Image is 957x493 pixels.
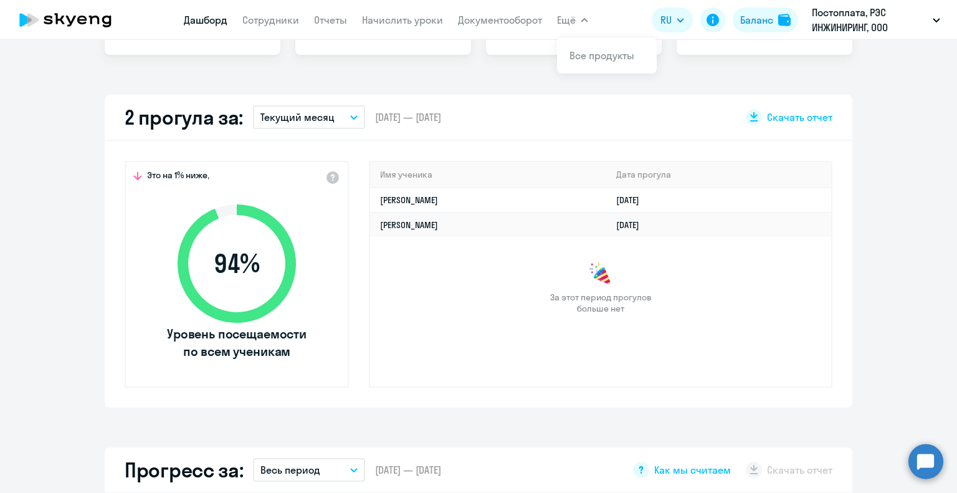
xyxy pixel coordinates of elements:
a: Документооборот [458,14,542,26]
button: Текущий месяц [253,105,365,129]
h2: 2 прогула за: [125,105,243,130]
span: Как мы считаем [654,463,731,477]
div: Баланс [740,12,773,27]
span: RU [660,12,672,27]
span: [DATE] — [DATE] [375,463,441,477]
p: Весь период [260,462,320,477]
p: Постоплата, РЭС ИНЖИНИРИНГ, ООО [812,5,928,35]
span: За этот период прогулов больше нет [548,292,653,314]
span: Ещё [557,12,576,27]
p: Текущий месяц [260,110,335,125]
img: congrats [588,262,613,287]
a: [DATE] [616,219,649,231]
a: Начислить уроки [362,14,443,26]
a: Все продукты [569,49,634,62]
th: Дата прогула [606,162,831,188]
button: Весь период [253,458,365,482]
h2: Прогресс за: [125,457,243,482]
a: Сотрудники [242,14,299,26]
button: Постоплата, РЭС ИНЖИНИРИНГ, ООО [806,5,946,35]
span: Уровень посещаемости по всем ученикам [165,325,308,360]
th: Имя ученика [370,162,606,188]
a: [DATE] [616,194,649,206]
span: [DATE] — [DATE] [375,110,441,124]
span: 94 % [165,249,308,279]
button: RU [652,7,693,32]
button: Балансbalance [733,7,798,32]
img: balance [778,14,791,26]
a: [PERSON_NAME] [380,194,438,206]
a: [PERSON_NAME] [380,219,438,231]
span: Скачать отчет [767,110,832,124]
button: Ещё [557,7,588,32]
span: Это на 1% ниже, [147,170,209,184]
a: Отчеты [314,14,347,26]
a: Дашборд [184,14,227,26]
